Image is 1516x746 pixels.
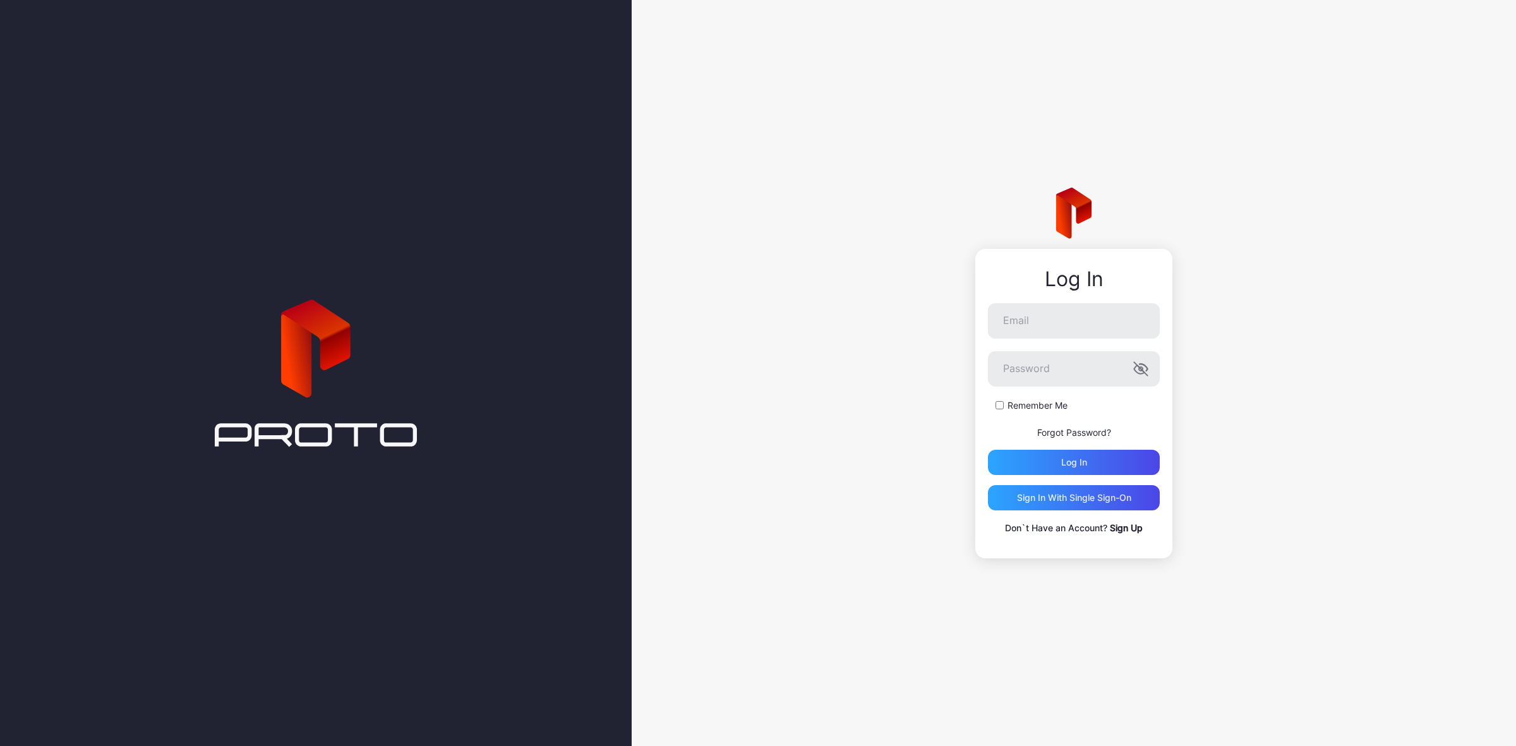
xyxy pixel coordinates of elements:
p: Don`t Have an Account? [988,520,1160,536]
button: Sign in With Single Sign-On [988,485,1160,510]
button: Log in [988,450,1160,475]
div: Log In [988,268,1160,291]
div: Log in [1061,457,1087,467]
input: Password [988,351,1160,387]
a: Forgot Password? [1037,427,1111,438]
div: Sign in With Single Sign-On [1017,493,1131,503]
a: Sign Up [1110,522,1143,533]
label: Remember Me [1008,399,1068,412]
button: Password [1133,361,1148,376]
input: Email [988,303,1160,339]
